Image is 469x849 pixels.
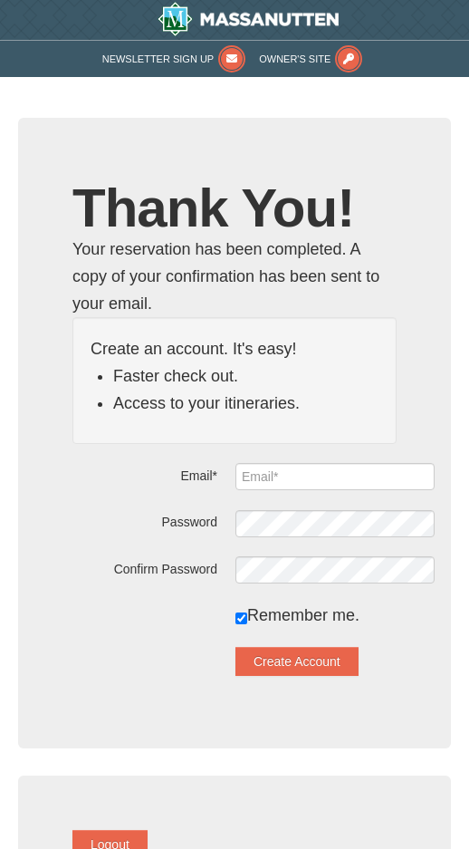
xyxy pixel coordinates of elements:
div: Remember me. [235,602,397,629]
label: Confirm Password [72,555,217,578]
a: Owner's Site [259,53,362,64]
li: Faster check out. [113,362,378,390]
label: Email* [72,462,217,485]
img: Massanutten Resort Logo [158,2,340,36]
a: Newsletter Sign Up [102,53,245,64]
h1: Thank You! [72,181,397,236]
label: Password [72,508,217,531]
span: Owner's Site [259,53,330,64]
input: Email* [235,463,435,490]
li: Access to your itineraries. [113,390,378,417]
button: Create Account [235,647,359,676]
div: Your reservation has been completed. A copy of your confirmation has been sent to your email. [72,236,397,317]
div: Create an account. It's easy! [72,317,397,444]
a: Massanutten Resort [27,2,469,36]
span: Newsletter Sign Up [102,53,214,64]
